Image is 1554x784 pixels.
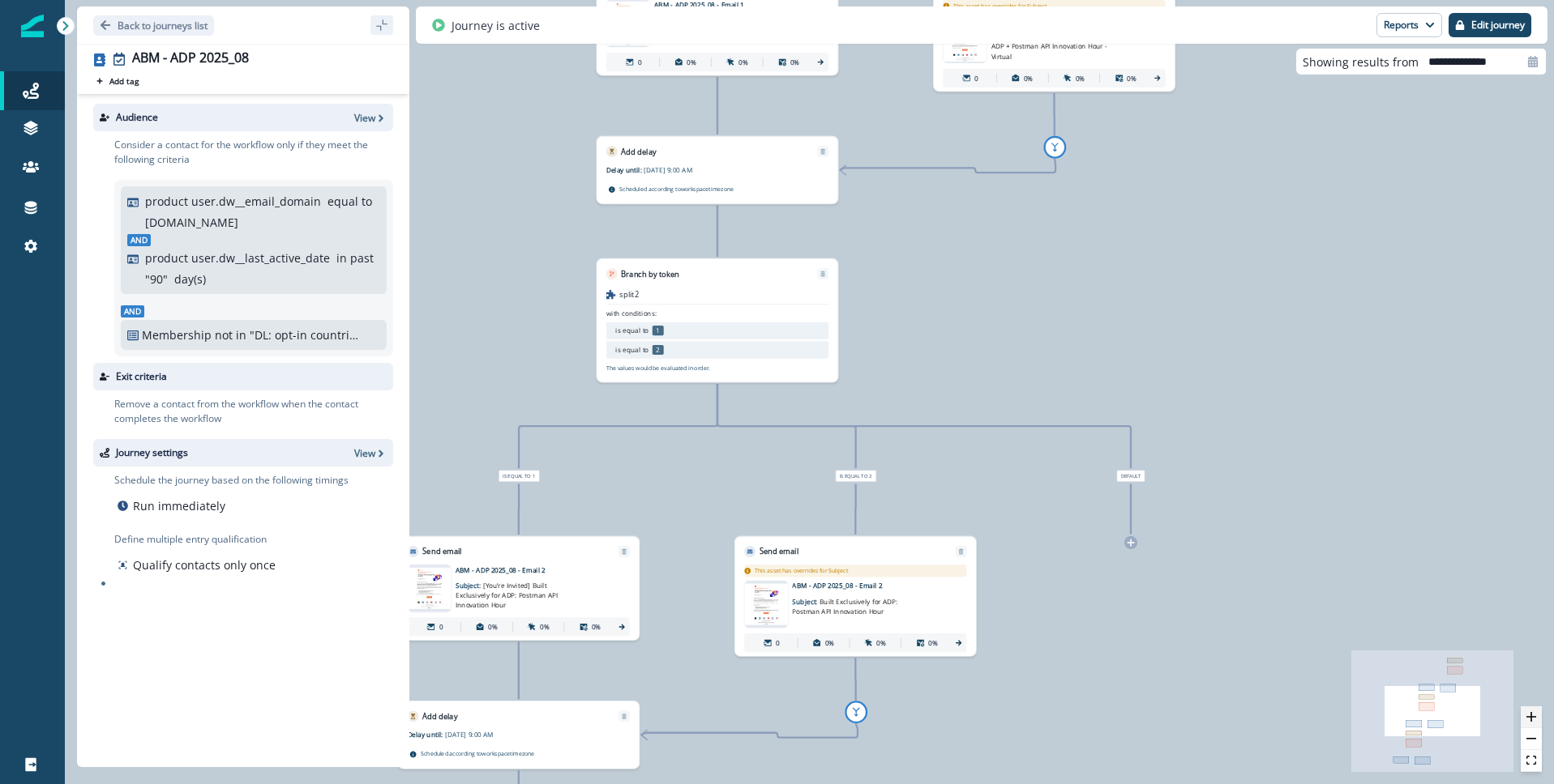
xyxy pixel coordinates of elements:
p: not in [215,326,246,343]
g: Edge from 5a4b3760-f8ab-4bf4-9bd7-b91d5d293d28 to node-edge-labelb712dd53-dffc-4ff6-8b8a-9e1e1472... [717,384,1131,468]
button: fit view [1521,750,1542,772]
p: product user.dw__last_active_date [145,249,330,266]
p: Define multiple entry qualification [114,532,279,547]
p: Add tag [109,76,139,86]
p: This asset has overrides for Subject [755,567,848,575]
g: Edge from 5a4b3760-f8ab-4bf4-9bd7-b91d5d293d28 to node-edge-label2247e59f-73f0-4149-acb3-96d2060a... [519,384,717,468]
div: Send emailRemoveemail asset unavailableABM - ADP 2025_08 - Email 2Subject: [You’re Invited] Built... [397,536,640,641]
p: in past [336,249,374,266]
img: email asset unavailable [943,17,987,62]
p: is equal to [615,326,649,335]
p: 0% [790,58,800,67]
p: Send email [422,546,461,557]
p: " 90 " [145,271,168,288]
div: Default [1040,470,1221,482]
span: Default [1117,470,1145,482]
p: Qualify contacts only once [133,556,276,573]
div: Add delayRemoveDelay until:[DATE] 9:00 AMScheduled according toworkspacetimezone [397,701,640,769]
p: Delay until: [408,730,445,739]
p: 0% [1127,73,1137,83]
button: zoom out [1521,728,1542,750]
p: 0% [1024,73,1034,83]
p: [DATE] 9:00 AM [445,730,563,739]
button: zoom in [1521,706,1542,728]
p: The values would be evaluated in order. [606,364,710,373]
p: View [354,111,375,125]
div: Add delayRemoveDelay until:[DATE] 9:00 AMScheduled according toworkspacetimezone [597,136,839,204]
p: with conditions: [606,309,657,318]
p: 1 [653,326,664,335]
div: Branch by tokenRemovesplit2with conditions:is equal to 1is equal to 2The values would be evaluate... [597,258,839,382]
img: Inflection [21,15,44,37]
p: 0% [540,622,550,632]
span: Ship Better APIs Faster: Join ADP + Postman API Innovation Hour - Virtual [991,32,1108,60]
p: 0% [928,638,938,648]
p: Scheduled according to workspace timezone [421,749,535,759]
p: 0 [974,73,978,83]
div: ABM - ADP 2025_08 [132,50,249,68]
span: is equal to 2 [835,470,876,482]
p: Back to journeys list [118,19,208,32]
p: 2 [653,345,664,355]
div: is equal to 1 [429,470,610,482]
span: And [121,305,144,317]
div: is equal to 2 [765,470,946,482]
p: ABM - ADP 2025_08 - Email 2 [792,581,943,590]
p: ABM - ADP 2025_08 - Email 2 [456,565,606,574]
p: Exit criteria [116,369,167,384]
button: Add tag [93,75,142,87]
button: View [354,446,387,460]
p: 0 [439,622,443,632]
g: Edge from 95de6982-d300-46c8-9dfc-5448b6c6b7fa to 56c6d100-7c13-4153-b022-679655392c3e [840,159,1055,173]
p: 0 [776,638,780,648]
div: add-gotoremove-goto-linkremove-goto [797,701,914,723]
p: Edit journey [1471,19,1525,31]
span: [You’re Invited] Built Exclusively for ADP: Postman API Innovation Hour [456,581,558,609]
button: sidebar collapse toggle [370,15,393,35]
p: Branch by token [621,268,679,279]
span: Built Exclusively for ADP: Postman API Innovation Hour [792,597,897,616]
span: is equal to 1 [499,470,540,482]
p: day(s) [174,271,206,288]
p: Schedule the journey based on the following timings [114,473,349,488]
p: Add delay [422,710,457,722]
p: Subject: [792,590,910,616]
div: add-gotoremove-goto-linkremove-goto [995,136,1113,159]
button: View [354,111,387,125]
span: And [127,234,151,246]
p: Delay until: [606,164,644,174]
p: 0% [825,638,835,648]
p: Remove a contact from the workflow when the contact completes the workflow [114,397,393,426]
button: add-goto [845,701,867,723]
p: Journey is active [452,17,540,34]
p: "DL: opt-in countries + country = blank" [250,326,359,343]
p: 0% [876,638,886,648]
p: split2 [619,289,639,300]
p: 0% [687,58,696,67]
img: email asset unavailable [744,584,788,625]
p: [DOMAIN_NAME] [145,214,238,231]
p: [DATE] 9:00 AM [644,164,761,174]
p: equal to [327,193,372,210]
p: Subject: [456,574,573,610]
p: 0% [592,622,601,632]
button: add-goto [1043,136,1066,159]
p: Membership [142,326,212,343]
p: View [354,446,375,460]
p: Subject: [991,26,1109,62]
p: 0% [1076,73,1085,83]
p: Run immediately [133,497,225,514]
button: Go back [93,15,214,36]
p: Journey settings [116,445,188,460]
g: Edge from 3eb8952b-9f84-4f5a-b945-0d4e579733bd to 12af3cf5-e175-4956-9b0e-68d3881390bb [641,723,858,737]
p: Send email [760,546,798,557]
button: Edit journey [1449,13,1531,37]
p: Consider a contact for the workflow only if they meet the following criteria [114,138,393,167]
div: Send emailRemoveThis asset has overrides for Subjectemail asset unavailableABM - ADP 2025_08 - Em... [734,536,977,657]
img: email asset unavailable [408,568,452,609]
p: 0% [738,58,748,67]
p: Add delay [621,146,656,157]
p: product user.dw__email_domain [145,193,321,210]
button: Reports [1376,13,1442,37]
p: 0 [638,58,642,67]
